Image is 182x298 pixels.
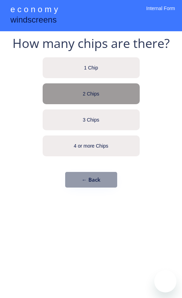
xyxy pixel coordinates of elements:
div: 3 Chips [70,117,112,124]
div: e c o n o m y [10,3,58,17]
iframe: Button to launch messaging window [154,270,176,292]
div: 1 Chip [70,65,112,72]
div: 4 or more Chips [70,143,112,150]
button: ← Back [65,172,117,188]
div: windscreens [10,14,57,27]
div: Internal Form [146,5,175,21]
div: How many chips are there? [12,35,170,52]
div: 2 Chips [70,91,112,98]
